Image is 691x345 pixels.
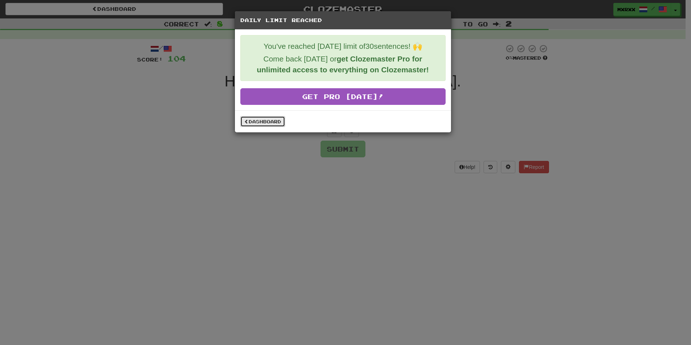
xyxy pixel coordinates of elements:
[240,116,285,127] a: Dashboard
[246,41,440,52] p: You've reached [DATE] limit of 30 sentences! 🙌
[240,17,446,24] h5: Daily Limit Reached
[240,88,446,105] a: Get Pro [DATE]!
[246,54,440,75] p: Come back [DATE] or
[257,55,429,74] strong: get Clozemaster Pro for unlimited access to everything on Clozemaster!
